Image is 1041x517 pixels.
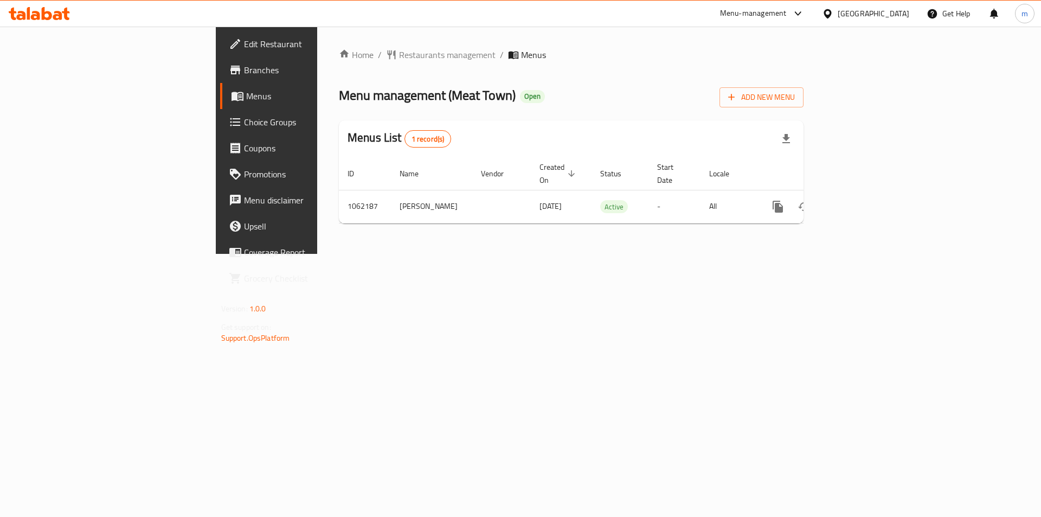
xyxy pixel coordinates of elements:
[348,167,368,180] span: ID
[220,187,390,213] a: Menu disclaimer
[221,320,271,334] span: Get support on:
[220,109,390,135] a: Choice Groups
[657,161,687,187] span: Start Date
[838,8,909,20] div: [GEOGRAPHIC_DATA]
[220,213,390,239] a: Upsell
[244,63,381,76] span: Branches
[539,199,562,213] span: [DATE]
[600,201,628,213] span: Active
[220,161,390,187] a: Promotions
[720,7,787,20] div: Menu-management
[244,168,381,181] span: Promotions
[600,167,635,180] span: Status
[244,116,381,129] span: Choice Groups
[600,200,628,213] div: Active
[339,48,804,61] nav: breadcrumb
[520,92,545,101] span: Open
[221,331,290,345] a: Support.OpsPlatform
[220,57,390,83] a: Branches
[220,239,390,265] a: Coverage Report
[246,90,381,103] span: Menus
[728,91,795,104] span: Add New Menu
[244,246,381,259] span: Coverage Report
[500,48,504,61] li: /
[386,48,496,61] a: Restaurants management
[765,194,791,220] button: more
[400,167,433,180] span: Name
[539,161,579,187] span: Created On
[709,167,743,180] span: Locale
[481,167,518,180] span: Vendor
[339,83,516,107] span: Menu management ( Meat Town )
[521,48,546,61] span: Menus
[221,302,248,316] span: Version:
[244,37,381,50] span: Edit Restaurant
[391,190,472,223] td: [PERSON_NAME]
[348,130,451,148] h2: Menus List
[405,134,451,144] span: 1 record(s)
[1021,8,1028,20] span: m
[756,157,878,190] th: Actions
[773,126,799,152] div: Export file
[404,130,452,148] div: Total records count
[648,190,701,223] td: -
[220,135,390,161] a: Coupons
[399,48,496,61] span: Restaurants management
[719,87,804,107] button: Add New Menu
[220,83,390,109] a: Menus
[339,157,878,224] table: enhanced table
[244,220,381,233] span: Upsell
[244,194,381,207] span: Menu disclaimer
[220,265,390,291] a: Grocery Checklist
[244,142,381,155] span: Coupons
[701,190,756,223] td: All
[791,194,817,220] button: Change Status
[220,31,390,57] a: Edit Restaurant
[520,90,545,103] div: Open
[244,272,381,285] span: Grocery Checklist
[249,302,266,316] span: 1.0.0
